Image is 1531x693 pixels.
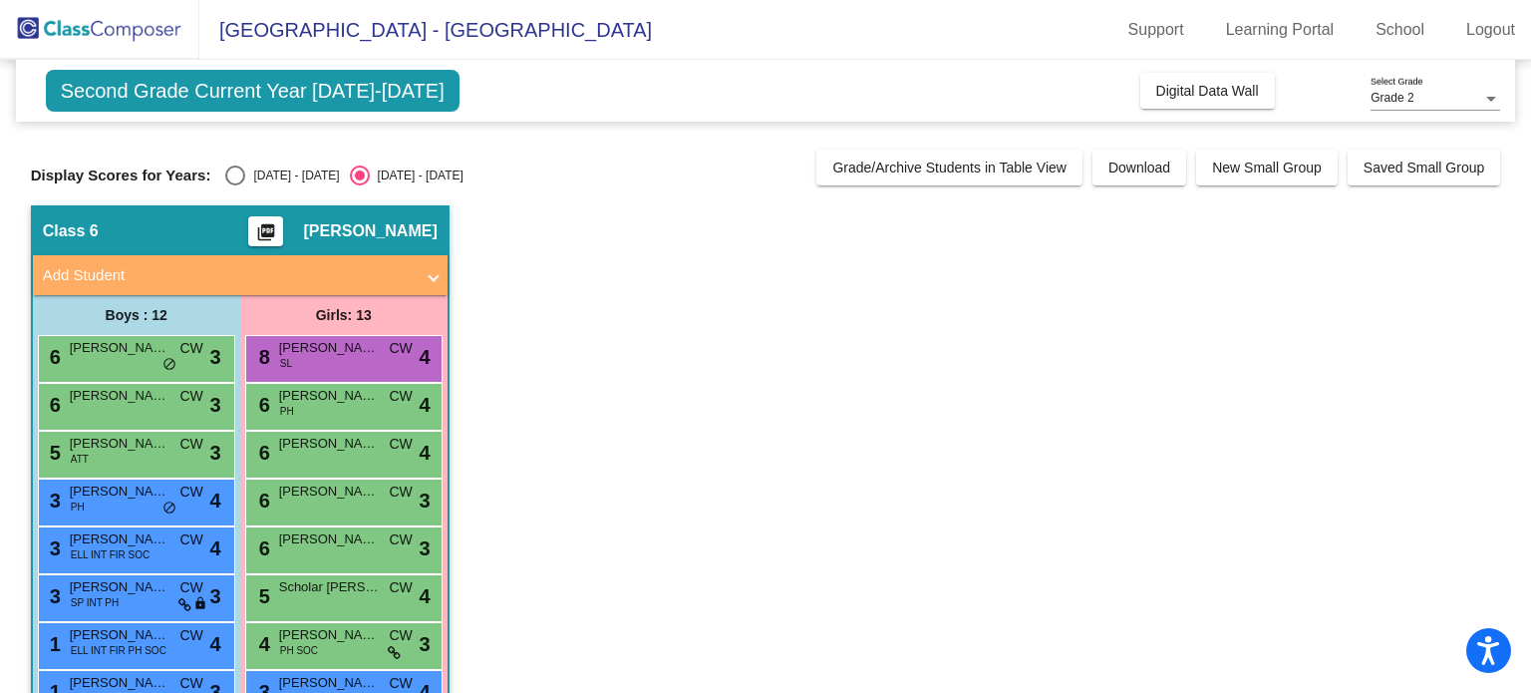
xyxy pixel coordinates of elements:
[420,438,431,468] span: 4
[279,338,379,358] span: [PERSON_NAME]
[248,216,283,246] button: Print Students Details
[254,490,270,512] span: 6
[389,338,412,359] span: CW
[279,673,379,693] span: [PERSON_NAME]
[162,357,176,373] span: do_not_disturb_alt
[70,529,169,549] span: [PERSON_NAME] De La [PERSON_NAME]
[245,167,339,184] div: [DATE] - [DATE]
[31,167,211,184] span: Display Scores for Years:
[45,394,61,416] span: 6
[420,581,431,611] span: 4
[254,633,270,655] span: 4
[33,255,448,295] mat-expansion-panel-header: Add Student
[179,577,202,598] span: CW
[210,629,221,659] span: 4
[420,629,431,659] span: 3
[254,346,270,368] span: 8
[45,442,61,464] span: 5
[45,633,61,655] span: 1
[389,434,412,455] span: CW
[1140,73,1275,109] button: Digital Data Wall
[71,452,89,467] span: ATT
[33,295,240,335] div: Boys : 12
[179,482,202,503] span: CW
[1210,14,1351,46] a: Learning Portal
[279,386,379,406] span: [PERSON_NAME]
[254,585,270,607] span: 5
[210,390,221,420] span: 3
[254,394,270,416] span: 6
[389,577,412,598] span: CW
[70,577,169,597] span: [PERSON_NAME]
[1371,91,1413,105] span: Grade 2
[280,356,292,371] span: SL
[162,501,176,517] span: do_not_disturb_alt
[210,486,221,516] span: 4
[1108,160,1170,175] span: Download
[816,150,1082,185] button: Grade/Archive Students in Table View
[1156,83,1259,99] span: Digital Data Wall
[280,404,294,419] span: PH
[1092,150,1186,185] button: Download
[1348,150,1500,185] button: Saved Small Group
[420,390,431,420] span: 4
[279,434,379,454] span: [PERSON_NAME]
[389,529,412,550] span: CW
[70,386,169,406] span: [PERSON_NAME]
[210,438,221,468] span: 3
[179,434,202,455] span: CW
[303,221,437,241] span: [PERSON_NAME]
[71,643,166,658] span: ELL INT FIR PH SOC
[45,585,61,607] span: 3
[70,482,169,502] span: [PERSON_NAME]
[43,264,414,287] mat-panel-title: Add Student
[1364,160,1484,175] span: Saved Small Group
[179,386,202,407] span: CW
[210,533,221,563] span: 4
[1196,150,1338,185] button: New Small Group
[199,14,652,46] span: [GEOGRAPHIC_DATA] - [GEOGRAPHIC_DATA]
[179,338,202,359] span: CW
[210,342,221,372] span: 3
[279,625,379,645] span: [PERSON_NAME]
[71,547,150,562] span: ELL INT FIR SOC
[225,166,462,185] mat-radio-group: Select an option
[832,160,1067,175] span: Grade/Archive Students in Table View
[254,222,278,250] mat-icon: picture_as_pdf
[45,490,61,512] span: 3
[420,486,431,516] span: 3
[45,537,61,559] span: 3
[420,342,431,372] span: 4
[1360,14,1440,46] a: School
[70,434,169,454] span: [PERSON_NAME]
[46,70,459,112] span: Second Grade Current Year [DATE]-[DATE]
[210,581,221,611] span: 3
[45,346,61,368] span: 6
[279,482,379,502] span: [PERSON_NAME]
[43,221,99,241] span: Class 6
[70,338,169,358] span: [PERSON_NAME]
[1450,14,1531,46] a: Logout
[71,500,85,515] span: PH
[70,625,169,645] span: [PERSON_NAME] [PERSON_NAME]
[179,625,202,646] span: CW
[389,386,412,407] span: CW
[193,596,207,612] span: lock
[254,442,270,464] span: 6
[389,482,412,503] span: CW
[240,295,448,335] div: Girls: 13
[1212,160,1322,175] span: New Small Group
[71,595,120,610] span: SP INT PH
[420,533,431,563] span: 3
[279,577,379,597] span: Scholar [PERSON_NAME]
[1112,14,1200,46] a: Support
[279,529,379,549] span: [PERSON_NAME]
[389,625,412,646] span: CW
[370,167,463,184] div: [DATE] - [DATE]
[254,537,270,559] span: 6
[70,673,169,693] span: [PERSON_NAME]
[280,643,318,658] span: PH SOC
[179,529,202,550] span: CW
